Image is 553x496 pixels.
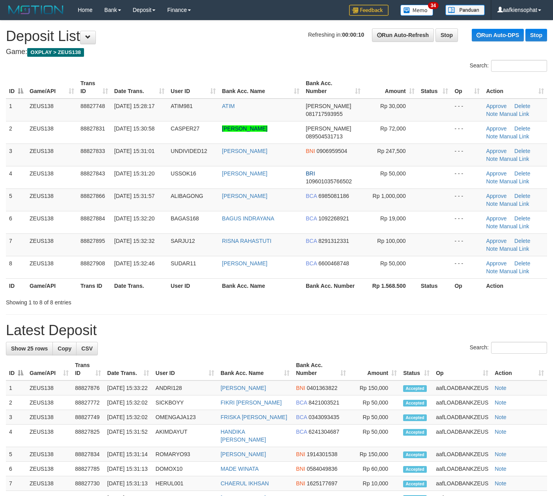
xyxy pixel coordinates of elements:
td: [DATE] 15:32:02 [104,395,152,410]
a: Show 25 rows [6,342,53,355]
td: aafLOADBANKZEUS [433,410,491,425]
a: Note [486,201,498,207]
input: Search: [491,60,547,72]
td: - - - [451,233,483,256]
a: Approve [486,148,506,154]
td: ZEUS138 [26,188,77,211]
span: BCA [296,429,307,435]
h1: Latest Deposit [6,323,547,338]
td: 8 [6,256,26,278]
span: BAGAS168 [171,215,199,222]
span: 88827908 [80,260,105,267]
span: SARJU12 [171,238,195,244]
a: Approve [486,103,506,109]
td: 88827772 [72,395,104,410]
td: ROMARYO93 [152,447,217,462]
span: [PERSON_NAME] [306,125,351,132]
a: Delete [514,260,530,267]
a: Note [495,429,506,435]
th: ID: activate to sort column descending [6,76,26,99]
a: FIKRI [PERSON_NAME] [220,399,282,406]
a: [PERSON_NAME] [220,451,266,457]
span: BNI [296,451,305,457]
span: 88827833 [80,148,105,154]
a: Copy [52,342,77,355]
a: Delete [514,148,530,154]
td: - - - [451,99,483,121]
td: 4 [6,166,26,188]
td: SICKBOYY [152,395,217,410]
td: ZEUS138 [26,233,77,256]
td: 7 [6,476,26,491]
a: Manual Link [499,268,529,274]
span: 88827831 [80,125,105,132]
td: 1 [6,99,26,121]
span: [DATE] 15:30:58 [114,125,155,132]
td: 88827785 [72,462,104,476]
th: Amount: activate to sort column ascending [349,358,400,380]
span: BCA [306,260,317,267]
span: [DATE] 15:28:17 [114,103,155,109]
th: Bank Acc. Number: activate to sort column ascending [293,358,349,380]
a: Delete [514,215,530,222]
span: Refreshing in: [308,32,364,38]
a: Note [495,451,506,457]
td: AKIMDAYUT [152,425,217,447]
img: Button%20Memo.svg [400,5,433,16]
th: Trans ID: activate to sort column ascending [77,76,111,99]
td: 88827834 [72,447,104,462]
td: 88827730 [72,476,104,491]
span: Copy 109601035766502 to clipboard [306,178,352,185]
span: Copy 1625177697 to clipboard [307,480,338,487]
td: 6 [6,211,26,233]
td: [DATE] 15:31:14 [104,447,152,462]
td: ANDRI128 [152,380,217,395]
span: 88827866 [80,193,105,199]
td: 5 [6,447,26,462]
a: MADE WINATA [220,466,259,472]
th: Status: activate to sort column ascending [418,76,452,99]
td: - - - [451,256,483,278]
span: USSOK16 [171,170,196,177]
span: BNI [306,148,315,154]
td: - - - [451,211,483,233]
a: [PERSON_NAME] [222,170,267,177]
th: Trans ID: activate to sort column ascending [72,358,104,380]
td: 88827749 [72,410,104,425]
a: Note [495,385,506,391]
a: Manual Link [499,133,529,140]
a: BAGUS INDRAYANA [222,215,275,222]
span: Rp 72,000 [380,125,406,132]
span: Accepted [403,414,427,421]
a: Note [495,399,506,406]
th: Date Trans.: activate to sort column ascending [104,358,152,380]
span: BNI [296,385,305,391]
a: HANDIKA [PERSON_NAME] [220,429,266,443]
span: 34 [428,2,439,9]
span: Show 25 rows [11,345,48,352]
span: [DATE] 15:32:32 [114,238,155,244]
span: Copy 0906959504 to clipboard [316,148,347,154]
span: CASPER27 [171,125,200,132]
strong: 00:00:10 [342,32,364,38]
td: aafLOADBANKZEUS [433,425,491,447]
th: Bank Acc. Number: activate to sort column ascending [303,76,364,99]
td: ZEUS138 [26,211,77,233]
td: ZEUS138 [26,476,72,491]
th: Status: activate to sort column ascending [400,358,433,380]
span: Accepted [403,481,427,487]
td: ZEUS138 [26,380,72,395]
span: Rp 30,000 [380,103,406,109]
td: [DATE] 15:31:52 [104,425,152,447]
td: 7 [6,233,26,256]
th: Game/API: activate to sort column ascending [26,358,72,380]
td: HERUL001 [152,476,217,491]
a: Note [495,466,506,472]
span: Copy 8291312331 to clipboard [318,238,349,244]
td: aafLOADBANKZEUS [433,395,491,410]
a: Stop [525,29,547,41]
a: Note [495,414,506,420]
span: [PERSON_NAME] [306,103,351,109]
span: [DATE] 15:31:20 [114,170,155,177]
span: CSV [81,345,93,352]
